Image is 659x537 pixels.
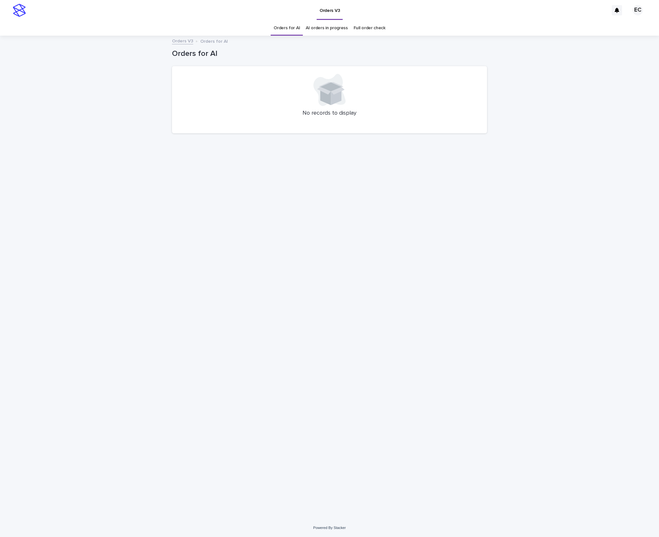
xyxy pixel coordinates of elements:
[354,21,385,36] a: Full order check
[633,5,643,15] div: EC
[172,49,487,58] h1: Orders for AI
[13,4,26,17] img: stacker-logo-s-only.png
[313,526,346,530] a: Powered By Stacker
[306,21,348,36] a: AI orders in progress
[172,37,193,44] a: Orders V3
[180,110,479,117] p: No records to display
[274,21,300,36] a: Orders for AI
[200,37,228,44] p: Orders for AI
